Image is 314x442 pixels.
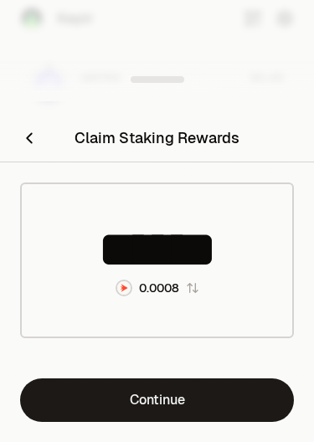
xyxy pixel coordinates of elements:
a: Continue [20,378,294,422]
div: Claim Staking Rewards [75,126,239,150]
div: 0.0008 [139,280,179,296]
button: Close [20,126,39,150]
img: NTRN Logo [117,281,131,295]
button: NTRN Logo0.0008 [116,280,199,296]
